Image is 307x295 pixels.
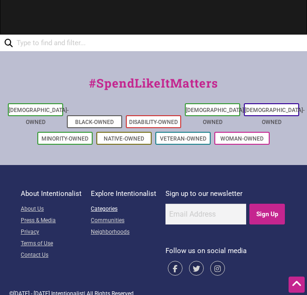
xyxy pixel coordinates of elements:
a: Native-Owned [104,136,144,142]
p: Sign up to our newsletter [165,188,286,199]
a: [DEMOGRAPHIC_DATA]-Owned [245,107,305,125]
p: Follow us on social media [165,245,286,256]
a: Communities [91,215,156,227]
input: Email Address [165,204,246,224]
p: Explore Intentionalist [91,188,156,199]
a: [DEMOGRAPHIC_DATA]-Owned [186,107,246,125]
a: Press & Media [21,215,82,227]
a: Categories [91,204,156,215]
a: Privacy [21,227,82,238]
a: Minority-Owned [41,136,89,142]
a: Black-Owned [75,119,114,125]
p: About Intentionalist [21,188,82,199]
a: Woman-Owned [220,136,264,142]
a: About Us [21,204,82,215]
a: Contact Us [21,250,82,261]
div: Scroll Back to Top [289,277,305,293]
a: Neighborhoods [91,227,156,238]
input: Sign Up [249,204,285,224]
a: [DEMOGRAPHIC_DATA]-Owned [9,107,69,125]
a: Terms of Use [21,238,82,250]
a: Veteran-Owned [160,136,207,142]
input: Type to find and filter... [13,35,97,52]
a: Disability-Owned [129,119,178,125]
